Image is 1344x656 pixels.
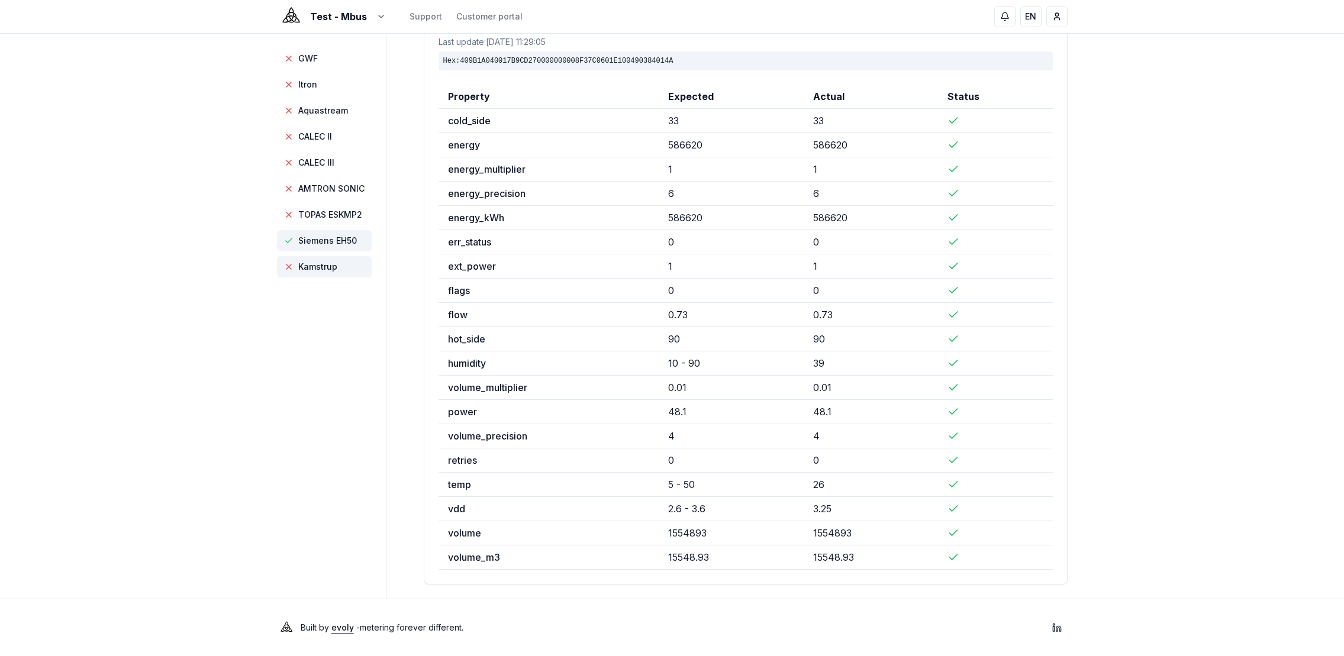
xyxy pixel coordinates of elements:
[298,105,348,117] span: Aquastream
[659,182,804,206] td: 6
[277,2,305,31] img: Evoly Logo
[310,9,367,24] span: Test - Mbus
[439,497,659,521] td: vdd
[804,376,938,400] td: 0.01
[804,448,938,473] td: 0
[298,183,365,195] span: AMTRON SONIC
[659,303,804,327] td: 0.73
[439,376,659,400] td: volume_multiplier
[439,351,659,376] td: humidity
[277,9,386,24] button: Test - Mbus
[804,206,938,230] td: 586620
[439,545,659,570] td: volume_m3
[659,254,804,279] td: 1
[804,182,938,206] td: 6
[804,133,938,157] td: 586620
[277,618,296,637] img: Evoly Logo
[439,230,659,254] td: err_status
[659,109,804,133] td: 33
[439,473,659,497] td: temp
[456,11,523,22] a: Customer portal
[659,279,804,303] td: 0
[439,327,659,351] td: hot_side
[439,36,1053,48] div: Last update: [DATE] 11:29:05
[439,206,659,230] td: energy_kWh
[804,521,938,545] td: 1554893
[804,424,938,448] td: 4
[298,209,362,221] span: TOPAS ESKMP2
[659,521,804,545] td: 1554893
[410,11,442,22] a: Support
[804,230,938,254] td: 0
[439,157,659,182] td: energy_multiplier
[804,327,938,351] td: 90
[439,448,659,473] td: retries
[439,279,659,303] td: flags
[439,400,659,424] td: power
[298,53,318,64] span: GWF
[659,230,804,254] td: 0
[439,254,659,279] td: ext_power
[659,497,804,521] td: 2.6 - 3.6
[659,85,804,109] th: Expected
[298,79,317,91] span: Itron
[804,351,938,376] td: 39
[659,133,804,157] td: 586620
[804,473,938,497] td: 26
[804,497,938,521] td: 3.25
[298,261,337,273] span: Kamstrup
[439,303,659,327] td: flow
[298,235,357,247] span: Siemens EH50
[659,545,804,570] td: 15548.93
[804,545,938,570] td: 15548.93
[439,51,1053,70] div: Hex: 409B1A040017B9CD270000000008F37C0601E100490384014A
[439,182,659,206] td: energy_precision
[298,131,332,143] span: CALEC II
[804,254,938,279] td: 1
[439,424,659,448] td: volume_precision
[804,279,938,303] td: 0
[439,85,659,109] th: Property
[659,448,804,473] td: 0
[804,109,938,133] td: 33
[659,351,804,376] td: 10 - 90
[659,473,804,497] td: 5 - 50
[804,303,938,327] td: 0.73
[659,424,804,448] td: 4
[659,400,804,424] td: 48.1
[1025,11,1036,22] span: EN
[298,157,334,169] span: CALEC III
[439,109,659,133] td: cold_side
[938,85,1052,109] th: Status
[804,85,938,109] th: Actual
[804,400,938,424] td: 48.1
[439,133,659,157] td: energy
[331,622,354,632] a: evoly
[301,619,463,636] p: Built by - metering forever different .
[659,206,804,230] td: 586620
[439,521,659,545] td: volume
[659,157,804,182] td: 1
[659,327,804,351] td: 90
[804,157,938,182] td: 1
[1020,6,1042,27] button: EN
[659,376,804,400] td: 0.01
